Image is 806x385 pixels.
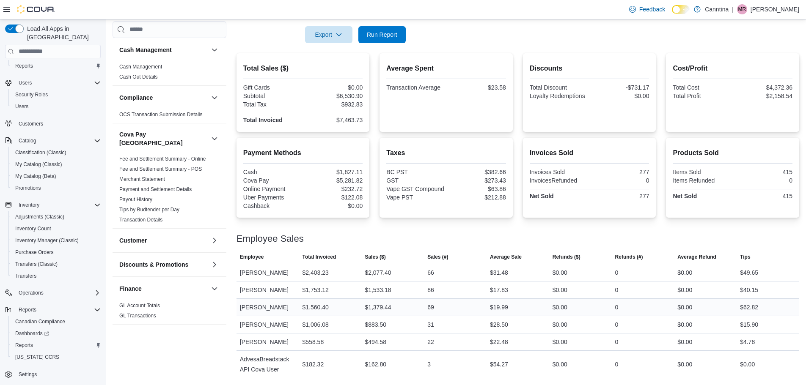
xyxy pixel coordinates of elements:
[12,101,32,112] a: Users
[15,103,28,110] span: Users
[615,268,619,278] div: 0
[12,271,101,281] span: Transfers
[119,302,160,309] span: GL Account Totals
[673,84,731,91] div: Total Cost
[12,224,55,234] a: Inventory Count
[386,169,444,175] div: BC PST
[734,93,792,99] div: $2,158.54
[15,78,101,88] span: Users
[305,186,363,192] div: $232.72
[15,369,40,380] a: Settings
[119,303,160,309] a: GL Account Totals
[639,5,665,14] span: Feedback
[8,316,104,328] button: Canadian Compliance
[740,359,755,369] div: $0.00
[2,117,104,130] button: Customers
[303,268,329,278] div: $2,403.23
[119,64,162,70] a: Cash Management
[448,194,506,201] div: $212.88
[240,254,264,260] span: Employee
[673,63,792,74] h2: Cost/Profit
[243,169,301,175] div: Cash
[19,202,39,208] span: Inventory
[365,319,386,330] div: $883.50
[24,25,101,41] span: Load All Apps in [GEOGRAPHIC_DATA]
[209,45,220,55] button: Cash Management
[243,202,301,209] div: Cashback
[15,119,47,129] a: Customers
[8,182,104,194] button: Promotions
[615,285,619,295] div: 0
[490,254,522,260] span: Average Sale
[386,84,444,91] div: Transaction Average
[15,342,33,349] span: Reports
[427,254,448,260] span: Sales (#)
[8,270,104,282] button: Transfers
[17,5,55,14] img: Cova
[119,156,206,162] span: Fee and Settlement Summary - Online
[12,183,44,193] a: Promotions
[12,317,69,327] a: Canadian Compliance
[490,302,508,312] div: $19.99
[677,285,692,295] div: $0.00
[209,93,220,103] button: Compliance
[12,90,51,100] a: Security Roles
[386,63,506,74] h2: Average Spent
[119,206,179,213] span: Tips by Budtender per Day
[15,136,101,146] span: Catalog
[12,352,63,362] a: [US_STATE] CCRS
[490,337,508,347] div: $22.48
[12,259,101,269] span: Transfers (Classic)
[305,84,363,91] div: $0.00
[427,268,434,278] div: 66
[358,26,406,43] button: Run Report
[677,319,692,330] div: $0.00
[119,74,158,80] span: Cash Out Details
[15,273,36,279] span: Transfers
[15,213,64,220] span: Adjustments (Classic)
[8,258,104,270] button: Transfers (Classic)
[113,62,226,85] div: Cash Management
[673,169,731,175] div: Items Sold
[12,340,36,350] a: Reports
[15,118,101,129] span: Customers
[119,93,208,102] button: Compliance
[591,93,649,99] div: $0.00
[553,302,567,312] div: $0.00
[2,77,104,89] button: Users
[119,236,147,245] h3: Customer
[734,177,792,184] div: 0
[15,200,101,210] span: Inventory
[2,287,104,299] button: Operations
[365,302,391,312] div: $1,379.44
[365,337,386,347] div: $494.58
[119,196,152,203] span: Payout History
[530,63,649,74] h2: Discounts
[677,302,692,312] div: $0.00
[237,264,299,281] div: [PERSON_NAME]
[237,333,299,350] div: [PERSON_NAME]
[237,351,299,378] div: AdvesaBreadstack API Cova User
[243,194,301,201] div: Uber Payments
[15,249,54,256] span: Purchase Orders
[119,112,203,117] a: OCS Transaction Submission Details
[12,235,82,246] a: Inventory Manager (Classic)
[734,84,792,91] div: $4,372.36
[19,137,36,144] span: Catalog
[12,352,101,362] span: Washington CCRS
[119,197,152,202] a: Payout History
[673,93,731,99] div: Total Profit
[243,84,301,91] div: Gift Cards
[365,359,386,369] div: $162.80
[12,171,60,181] a: My Catalog (Beta)
[19,289,44,296] span: Operations
[15,173,56,180] span: My Catalog (Beta)
[305,117,363,123] div: $7,463.73
[303,285,329,295] div: $1,753.12
[243,148,363,158] h2: Payment Methods
[12,183,101,193] span: Promotions
[237,299,299,316] div: [PERSON_NAME]
[2,135,104,147] button: Catalog
[738,4,746,14] span: MR
[15,149,66,156] span: Classification (Classic)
